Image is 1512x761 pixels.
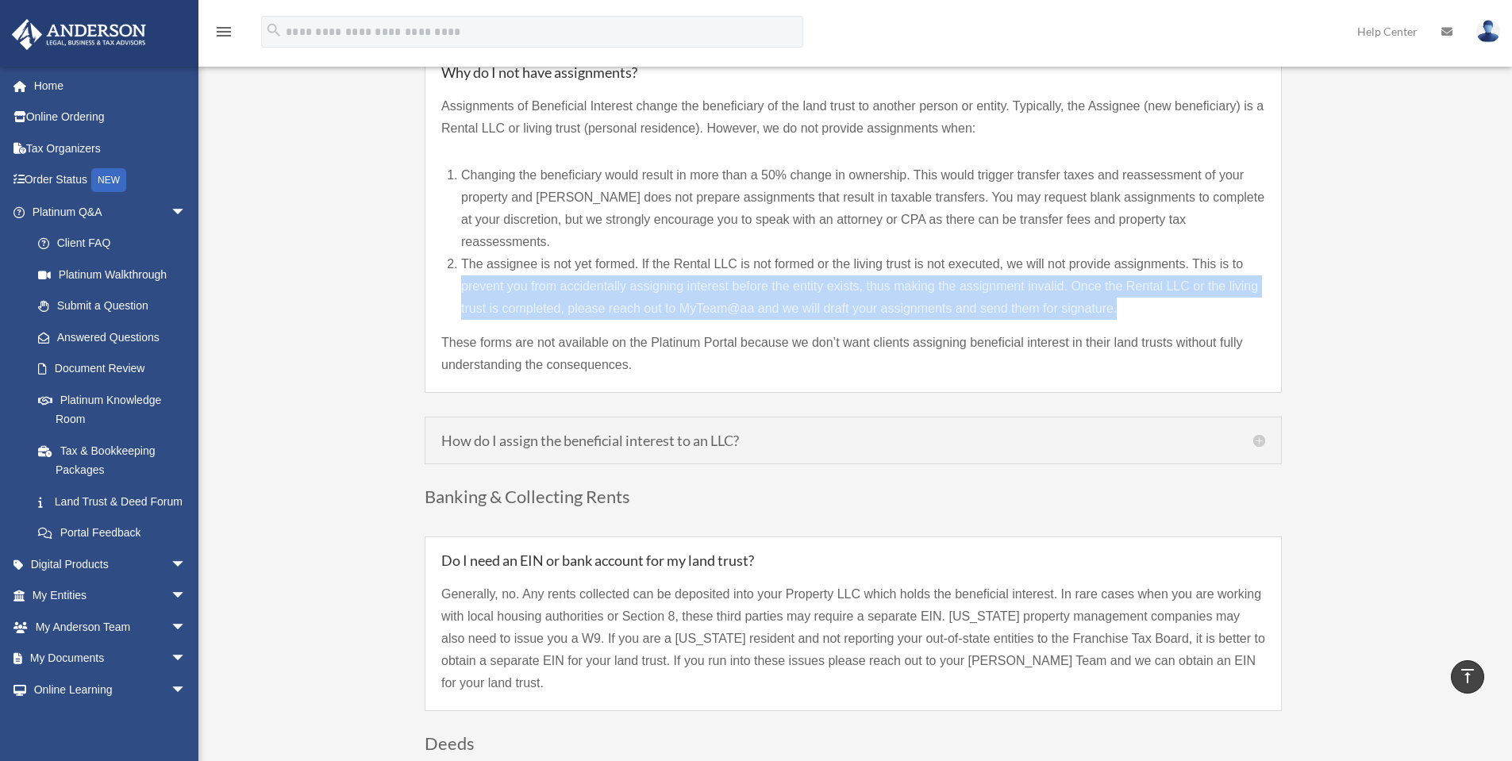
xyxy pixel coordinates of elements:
[91,168,126,192] div: NEW
[425,488,1282,513] h3: Banking & Collecting Rents
[22,384,210,435] a: Platinum Knowledge Room
[11,102,210,133] a: Online Ordering
[171,196,202,229] span: arrow_drop_down
[265,21,283,39] i: search
[441,95,1265,152] p: Assignments of Beneficial Interest change the beneficiary of the land trust to another person or ...
[171,674,202,706] span: arrow_drop_down
[214,28,233,41] a: menu
[7,19,151,50] img: Anderson Advisors Platinum Portal
[11,643,210,675] a: My Documentsarrow_drop_down
[461,253,1265,320] li: The assignee is not yet formed. If the Rental LLC is not formed or the living trust is not execut...
[214,22,233,41] i: menu
[1476,20,1500,43] img: User Pic
[11,705,210,737] a: Billingarrow_drop_down
[441,433,1265,448] h5: How do I assign the beneficial interest to an LLC?
[461,164,1265,253] li: Changing the beneficiary would result in more than a 50% change in ownership. This would trigger ...
[1458,667,1477,686] i: vertical_align_top
[11,70,210,102] a: Home
[11,133,210,164] a: Tax Organizers
[11,548,210,580] a: Digital Productsarrow_drop_down
[441,583,1265,694] p: Generally, no. Any rents collected can be deposited into your Property LLC which holds the benefi...
[441,553,1265,567] h5: Do I need an EIN or bank account for my land trust?
[22,321,210,353] a: Answered Questions
[22,228,210,259] a: Client FAQ
[11,611,210,643] a: My Anderson Teamarrow_drop_down
[22,435,210,486] a: Tax & Bookkeeping Packages
[22,353,210,385] a: Document Review
[22,486,202,517] a: Land Trust & Deed Forum
[11,164,210,197] a: Order StatusNEW
[171,580,202,613] span: arrow_drop_down
[441,332,1265,376] p: These forms are not available on the Platinum Portal because we don’t want clients assigning bene...
[22,517,210,549] a: Portal Feedback
[425,735,1282,760] h3: Deeds
[11,196,210,228] a: Platinum Q&Aarrow_drop_down
[171,548,202,581] span: arrow_drop_down
[22,290,210,322] a: Submit a Question
[22,259,210,290] a: Platinum Walkthrough
[441,65,1265,79] h5: Why do I not have assignments?
[171,611,202,644] span: arrow_drop_down
[1451,660,1484,694] a: vertical_align_top
[171,643,202,675] span: arrow_drop_down
[11,580,210,612] a: My Entitiesarrow_drop_down
[171,705,202,738] span: arrow_drop_down
[11,674,210,705] a: Online Learningarrow_drop_down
